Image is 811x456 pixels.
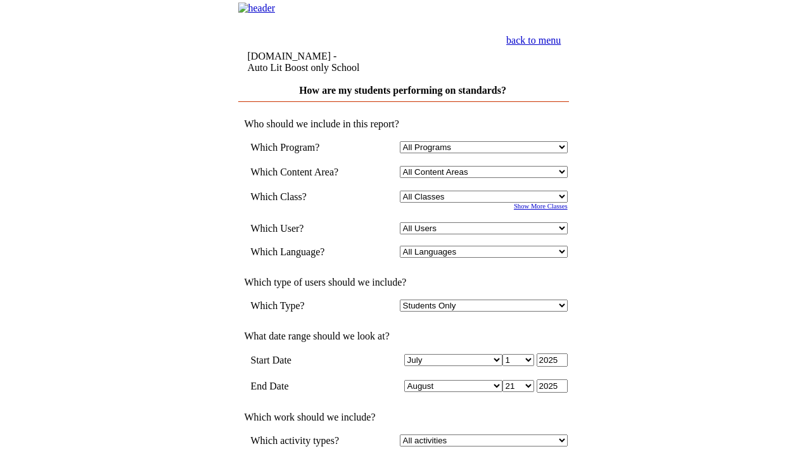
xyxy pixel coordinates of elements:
td: Which work should we include? [238,412,568,423]
td: What date range should we look at? [238,331,568,342]
td: Which activity types? [251,434,357,446]
img: header [238,3,276,14]
td: End Date [251,379,357,393]
a: back to menu [506,35,561,46]
a: Show More Classes [514,203,568,210]
td: Which type of users should we include? [238,277,568,288]
td: Which Class? [251,191,357,203]
td: Which Type? [251,300,357,312]
nobr: Auto Lit Boost only School [248,62,360,73]
td: Which Language? [251,246,357,258]
td: [DOMAIN_NAME] - [248,51,441,73]
td: Start Date [251,353,357,367]
a: How are my students performing on standards? [299,85,506,96]
nobr: Which Content Area? [251,167,339,177]
td: Which Program? [251,141,357,153]
td: Who should we include in this report? [238,118,568,130]
td: Which User? [251,222,357,234]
